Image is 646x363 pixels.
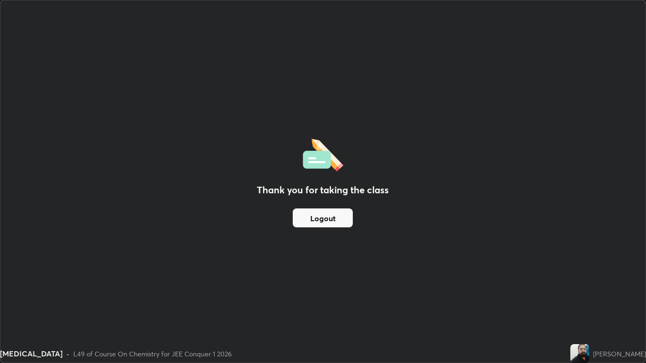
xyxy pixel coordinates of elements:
button: Logout [293,208,353,227]
h2: Thank you for taking the class [257,183,389,197]
div: [PERSON_NAME] [593,349,646,359]
div: • [66,349,70,359]
img: 43ce2ccaa3f94e769f93b6c8490396b9.jpg [570,344,589,363]
div: L49 of Course On Chemistry for JEE Conquer 1 2026 [73,349,232,359]
img: offlineFeedback.1438e8b3.svg [303,136,343,172]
